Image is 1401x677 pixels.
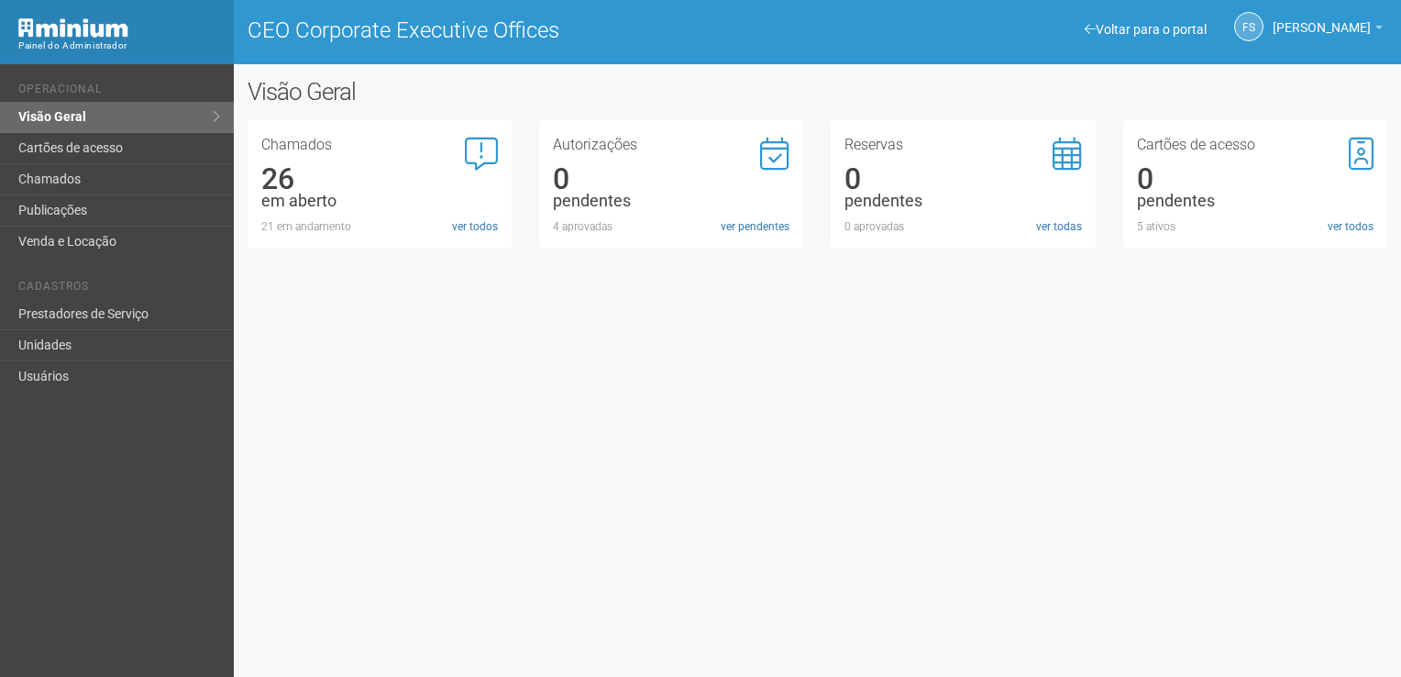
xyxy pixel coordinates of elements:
[1085,22,1207,37] a: Voltar para o portal
[553,218,789,235] div: 4 aprovadas
[1273,23,1383,38] a: [PERSON_NAME]
[18,18,128,38] img: Minium
[1137,171,1373,187] div: 0
[1273,3,1371,35] span: Fabiana Silva
[844,171,1081,187] div: 0
[261,138,498,152] h3: Chamados
[553,193,789,209] div: pendentes
[18,280,220,299] li: Cadastros
[844,218,1081,235] div: 0 aprovadas
[1328,218,1373,235] a: ver todos
[553,171,789,187] div: 0
[844,193,1081,209] div: pendentes
[452,218,498,235] a: ver todos
[261,218,498,235] div: 21 em andamento
[1137,193,1373,209] div: pendentes
[261,193,498,209] div: em aberto
[553,138,789,152] h3: Autorizações
[248,78,707,105] h2: Visão Geral
[1137,218,1373,235] div: 5 ativos
[1234,12,1263,41] a: FS
[248,18,804,42] h1: CEO Corporate Executive Offices
[261,171,498,187] div: 26
[1137,138,1373,152] h3: Cartões de acesso
[1036,218,1082,235] a: ver todas
[844,138,1081,152] h3: Reservas
[18,38,220,54] div: Painel do Administrador
[18,83,220,102] li: Operacional
[721,218,789,235] a: ver pendentes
